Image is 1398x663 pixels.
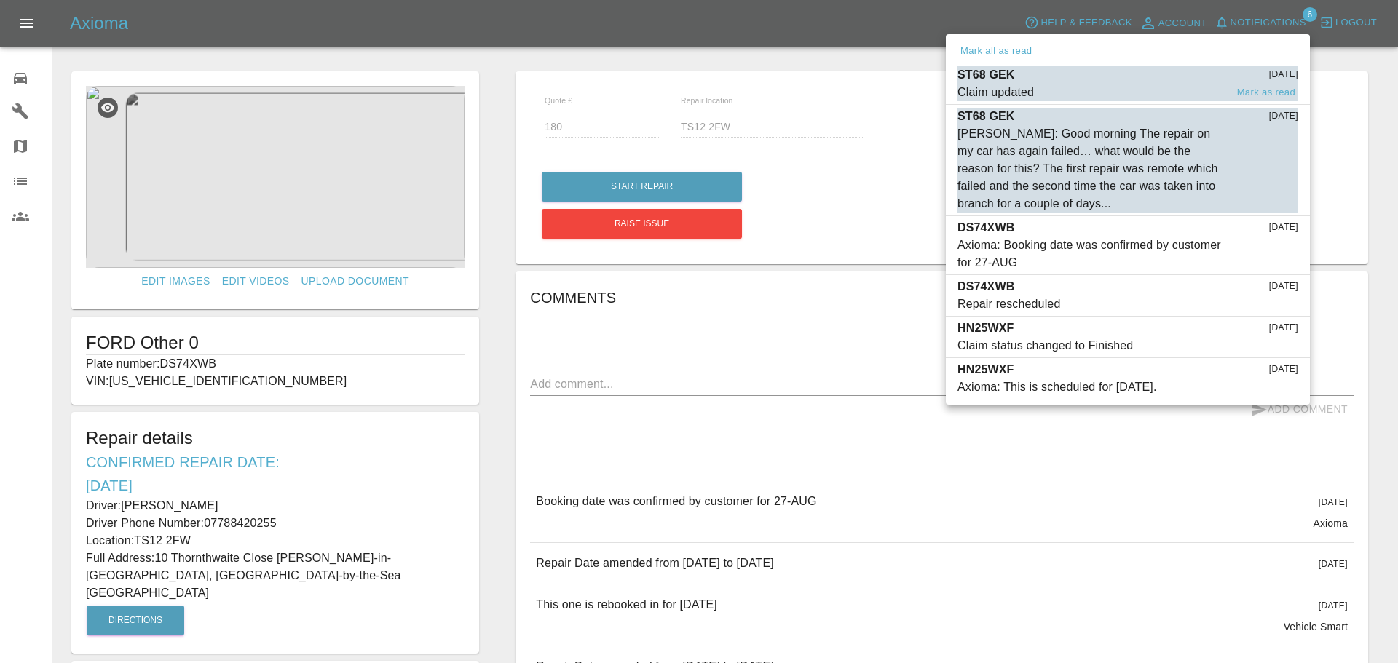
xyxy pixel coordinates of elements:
button: Mark as read [1234,84,1298,101]
div: Claim status changed to Finished [957,337,1133,354]
span: [DATE] [1269,221,1298,235]
button: Mark all as read [957,43,1035,60]
p: DS74XWB [957,278,1014,295]
span: [DATE] [1269,109,1298,124]
span: [DATE] [1269,321,1298,336]
div: Repair rescheduled [957,295,1060,313]
p: ST68 GEK [957,108,1015,125]
span: [DATE] [1269,362,1298,377]
p: DS74XWB [957,219,1014,237]
div: Axioma: This is scheduled for [DATE]. [957,378,1157,396]
div: Claim updated [957,84,1034,101]
p: HN25WXF [957,319,1014,337]
div: Axioma: Booking date was confirmed by customer for 27-AUG [957,237,1225,271]
span: [DATE] [1269,279,1298,294]
p: HN25WXF [957,361,1014,378]
div: [PERSON_NAME]: Good morning The repair on my car has again failed… what would be the reason for t... [957,125,1225,213]
span: [DATE] [1269,68,1298,82]
p: ST68 GEK [957,66,1015,84]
